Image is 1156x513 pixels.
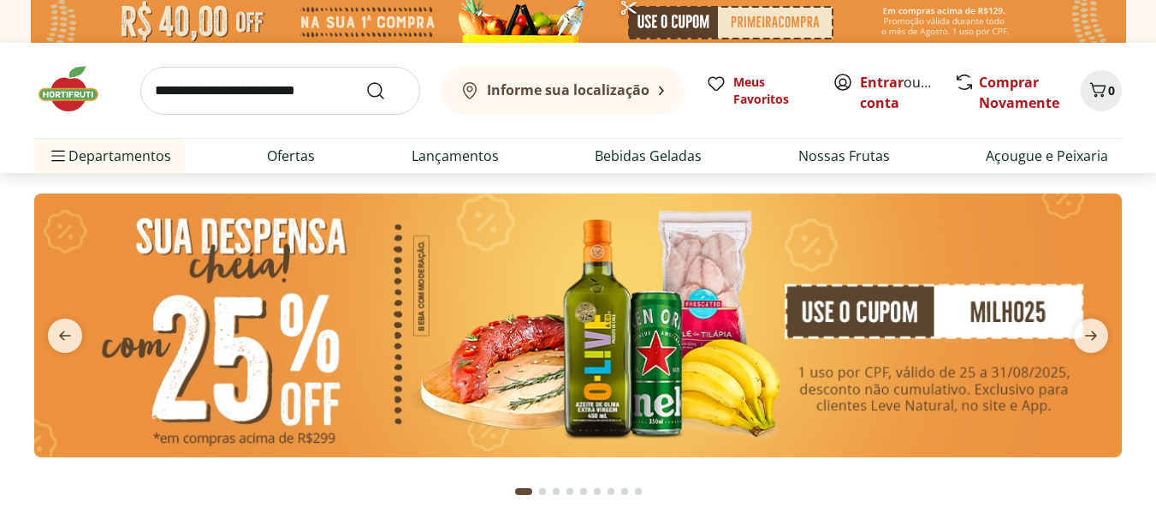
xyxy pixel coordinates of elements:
[267,146,315,166] a: Ofertas
[34,63,120,115] img: Hortifruti
[563,471,577,512] button: Go to page 4 from fs-carousel
[365,81,406,101] button: Submit Search
[412,146,499,166] a: Lançamentos
[48,135,171,176] span: Departamentos
[798,146,890,166] a: Nossas Frutas
[604,471,618,512] button: Go to page 7 from fs-carousel
[34,194,1122,457] img: cupom
[706,74,812,108] a: Meus Favoritos
[536,471,549,512] button: Go to page 2 from fs-carousel
[1108,82,1115,98] span: 0
[140,67,420,115] input: search
[1081,70,1122,111] button: Carrinho
[595,146,702,166] a: Bebidas Geladas
[34,319,96,353] button: previous
[577,471,590,512] button: Go to page 5 from fs-carousel
[549,471,563,512] button: Go to page 3 from fs-carousel
[441,67,685,115] button: Informe sua localização
[860,73,904,92] a: Entrar
[512,471,536,512] button: Current page from fs-carousel
[487,81,649,99] b: Informe sua localização
[860,73,954,112] a: Criar conta
[860,72,936,113] span: ou
[590,471,604,512] button: Go to page 6 from fs-carousel
[986,146,1108,166] a: Açougue e Peixaria
[1060,319,1122,353] button: next
[48,135,68,176] button: Menu
[733,74,812,108] span: Meus Favoritos
[618,471,631,512] button: Go to page 8 from fs-carousel
[631,471,645,512] button: Go to page 9 from fs-carousel
[979,73,1059,112] a: Comprar Novamente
